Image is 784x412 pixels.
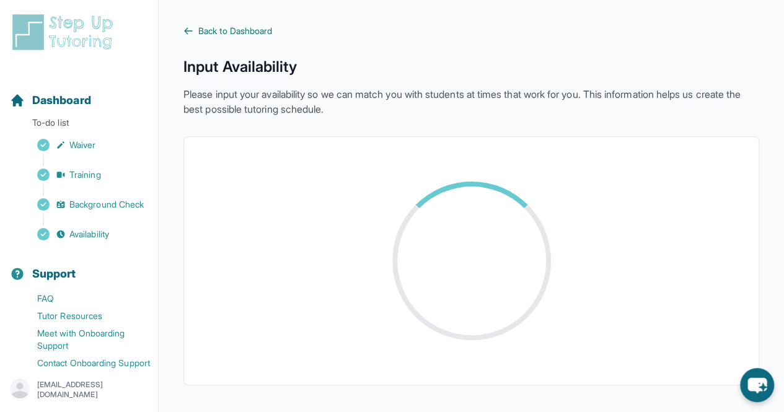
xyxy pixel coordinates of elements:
p: Please input your availability so we can match you with students at times that work for you. This... [183,87,759,116]
a: Tutor Resources [10,307,158,325]
button: chat-button [740,368,774,402]
a: Availability [10,226,158,243]
a: Meet with Onboarding Support [10,325,158,354]
a: Dashboard [10,92,91,109]
img: logo [10,12,120,52]
a: Background Check [10,196,158,213]
span: Back to Dashboard [198,25,272,37]
p: To-do list [5,116,153,134]
span: Background Check [69,198,144,211]
a: FAQ [10,290,158,307]
a: Waiver [10,136,158,154]
h1: Input Availability [183,57,759,77]
button: [EMAIL_ADDRESS][DOMAIN_NAME] [10,379,148,401]
span: Dashboard [32,92,91,109]
span: Support [32,265,76,283]
a: Training [10,166,158,183]
button: Dashboard [5,72,153,114]
a: Contact Onboarding Support [10,354,158,372]
p: [EMAIL_ADDRESS][DOMAIN_NAME] [37,380,148,400]
span: Training [69,169,101,181]
button: Support [5,245,153,287]
span: Availability [69,228,109,240]
span: Waiver [69,139,95,151]
a: Back to Dashboard [183,25,759,37]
